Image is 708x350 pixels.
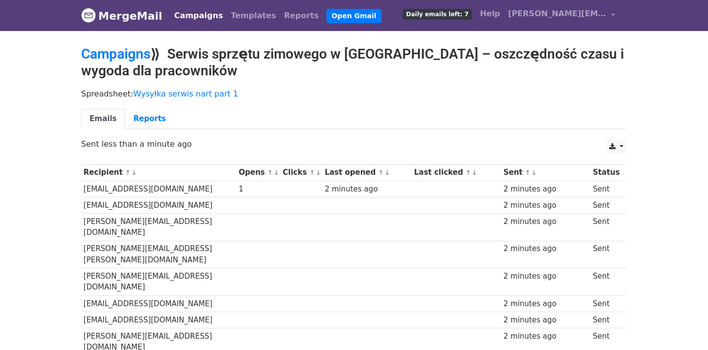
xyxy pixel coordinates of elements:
a: Daily emails left: 7 [399,4,476,24]
th: Last opened [323,164,412,181]
td: Sent [590,197,622,213]
td: [EMAIL_ADDRESS][DOMAIN_NAME] [81,295,236,312]
td: Sent [590,295,622,312]
td: [PERSON_NAME][EMAIL_ADDRESS][DOMAIN_NAME] [81,213,236,241]
th: Opens [236,164,281,181]
a: Campaigns [170,6,227,26]
td: [EMAIL_ADDRESS][DOMAIN_NAME] [81,312,236,328]
td: [PERSON_NAME][EMAIL_ADDRESS][DOMAIN_NAME] [81,268,236,296]
a: MergeMail [81,5,162,26]
th: Clicks [280,164,322,181]
a: Emails [81,109,125,129]
div: 2 minutes ago [503,315,588,326]
a: Templates [227,6,280,26]
a: ↑ [378,169,383,176]
a: ↑ [466,169,471,176]
div: 2 minutes ago [324,184,409,195]
span: [PERSON_NAME][EMAIL_ADDRESS][DOMAIN_NAME] [508,8,606,20]
a: ↑ [125,169,131,176]
th: Sent [501,164,590,181]
td: Sent [590,268,622,296]
img: MergeMail logo [81,8,96,23]
td: Sent [590,213,622,241]
div: 2 minutes ago [503,298,588,310]
p: Sent less than a minute ago [81,139,627,149]
div: 2 minutes ago [503,243,588,255]
a: ↑ [525,169,531,176]
a: ↑ [309,169,315,176]
td: [EMAIL_ADDRESS][DOMAIN_NAME] [81,181,236,197]
th: Recipient [81,164,236,181]
div: 1 [239,184,278,195]
th: Status [590,164,622,181]
span: Daily emails left: 7 [403,9,472,20]
a: ↑ [267,169,273,176]
div: 2 minutes ago [503,184,588,195]
a: ↓ [316,169,321,176]
a: ↓ [472,169,477,176]
a: Wysyłka serwis nart part 1 [133,89,238,98]
iframe: Chat Widget [659,303,708,350]
a: ↓ [531,169,537,176]
h2: ⟫ Serwis sprzętu zimowego w [GEOGRAPHIC_DATA] – oszczędność czasu i wygoda dla pracowników [81,46,627,79]
a: Reports [280,6,323,26]
a: Campaigns [81,46,150,62]
td: Sent [590,241,622,268]
td: [PERSON_NAME][EMAIL_ADDRESS][PERSON_NAME][DOMAIN_NAME] [81,241,236,268]
td: [EMAIL_ADDRESS][DOMAIN_NAME] [81,197,236,213]
a: Reports [125,109,174,129]
td: Sent [590,181,622,197]
div: 2 minutes ago [503,200,588,211]
div: 2 minutes ago [503,271,588,282]
a: ↓ [131,169,137,176]
a: ↓ [274,169,279,176]
a: Open Gmail [326,9,381,23]
a: Help [476,4,504,24]
a: [PERSON_NAME][EMAIL_ADDRESS][DOMAIN_NAME] [504,4,619,27]
div: 2 minutes ago [503,331,588,342]
th: Last clicked [412,164,501,181]
div: 2 minutes ago [503,216,588,227]
td: Sent [590,312,622,328]
a: ↓ [384,169,390,176]
p: Spreadsheet: [81,89,627,99]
